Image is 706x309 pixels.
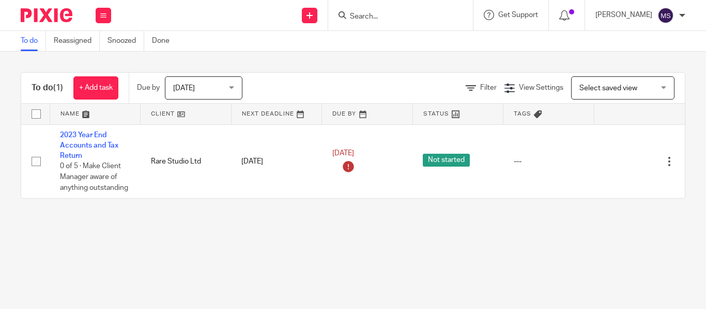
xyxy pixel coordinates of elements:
[657,7,674,24] img: svg%3E
[21,8,72,22] img: Pixie
[108,31,144,51] a: Snoozed
[519,84,563,91] span: View Settings
[231,124,322,198] td: [DATE]
[332,150,354,157] span: [DATE]
[53,84,63,92] span: (1)
[141,124,232,198] td: Rare Studio Ltd
[60,163,128,191] span: 0 of 5 · Make Client Manager aware of anything outstanding
[137,83,160,93] p: Due by
[498,11,538,19] span: Get Support
[514,111,531,117] span: Tags
[60,132,118,160] a: 2023 Year End Accounts and Tax Return
[73,76,118,100] a: + Add task
[32,83,63,93] h1: To do
[480,84,497,91] span: Filter
[21,31,46,51] a: To do
[349,12,442,22] input: Search
[595,10,652,20] p: [PERSON_NAME]
[152,31,177,51] a: Done
[423,154,470,167] span: Not started
[579,85,637,92] span: Select saved view
[173,85,195,92] span: [DATE]
[514,156,584,167] div: ---
[54,31,100,51] a: Reassigned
